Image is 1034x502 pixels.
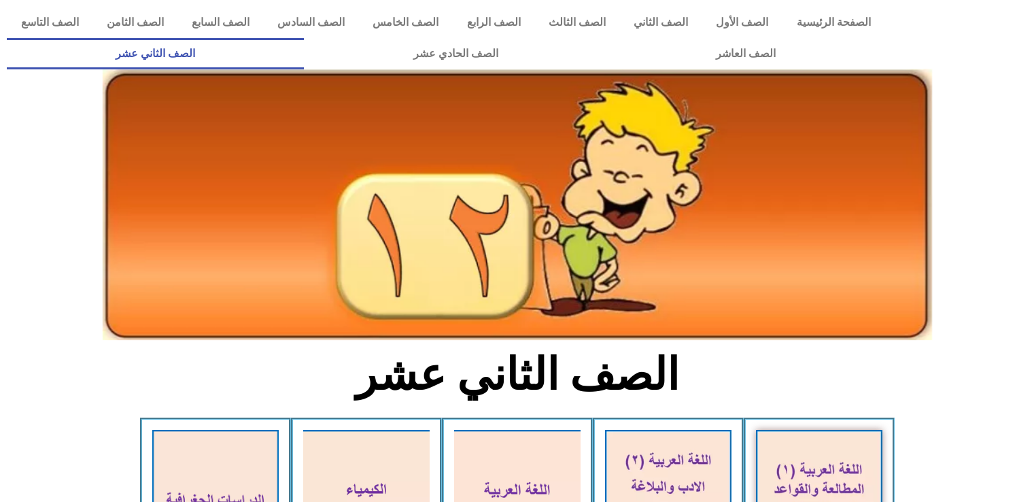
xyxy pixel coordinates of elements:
a: الصف الخامس [359,7,453,38]
a: الصفحة الرئيسية [782,7,884,38]
a: الصف الثاني عشر [7,38,304,69]
a: الصف السابع [177,7,263,38]
a: الصف التاسع [7,7,92,38]
h2: الصف الثاني عشر [292,348,742,401]
a: الصف السادس [264,7,359,38]
a: الصف الثامن [92,7,177,38]
a: الصف الأول [702,7,782,38]
a: الصف الحادي عشر [304,38,606,69]
a: الصف الرابع [453,7,534,38]
a: الصف الثالث [534,7,619,38]
a: الصف الثاني [619,7,702,38]
a: الصف العاشر [607,38,884,69]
